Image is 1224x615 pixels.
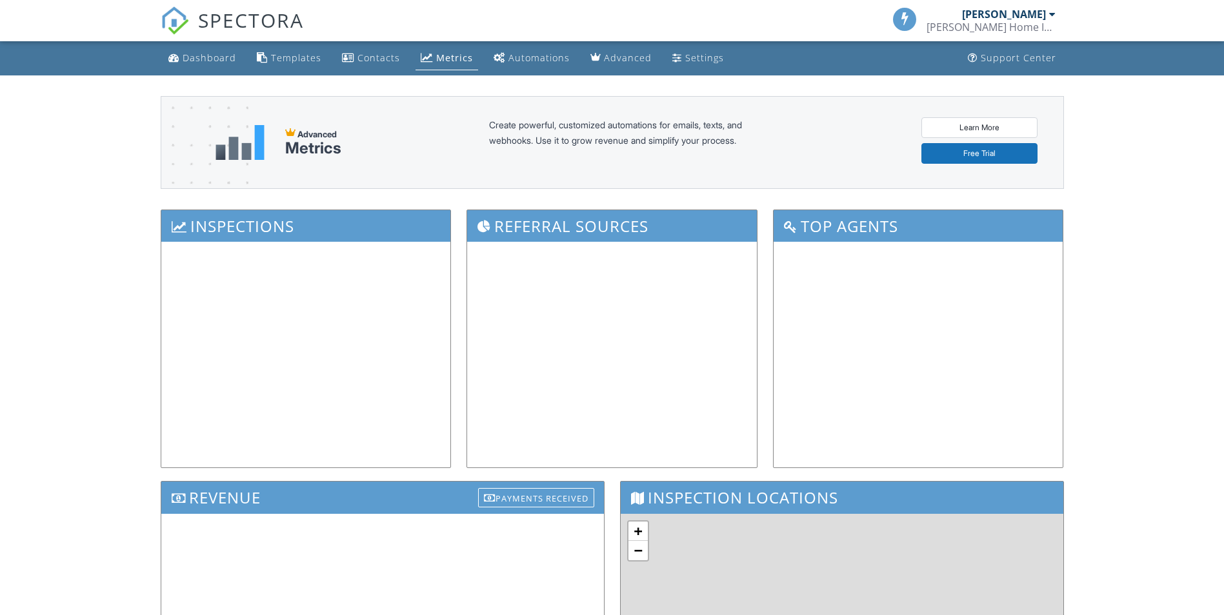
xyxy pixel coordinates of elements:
[161,210,451,242] h3: Inspections
[467,210,757,242] h3: Referral Sources
[667,46,729,70] a: Settings
[488,46,575,70] a: Automations (Basic)
[685,52,724,64] div: Settings
[774,210,1063,242] h3: Top Agents
[198,6,304,34] span: SPECTORA
[963,46,1061,70] a: Support Center
[621,482,1063,513] h3: Inspection Locations
[161,6,189,35] img: The Best Home Inspection Software - Spectora
[416,46,478,70] a: Metrics
[183,52,236,64] div: Dashboard
[585,46,657,70] a: Advanced
[271,52,321,64] div: Templates
[962,8,1046,21] div: [PERSON_NAME]
[161,482,604,513] h3: Revenue
[628,541,648,560] a: Zoom out
[478,488,594,507] div: Payments Received
[436,52,473,64] div: Metrics
[297,129,337,139] span: Advanced
[927,21,1056,34] div: Brosnan Home Inspections LLC
[921,143,1038,164] a: Free Trial
[163,46,241,70] a: Dashboard
[604,52,652,64] div: Advanced
[981,52,1056,64] div: Support Center
[628,522,648,541] a: Zoom in
[921,117,1038,138] a: Learn More
[285,139,341,157] div: Metrics
[216,125,265,160] img: metrics-aadfce2e17a16c02574e7fc40e4d6b8174baaf19895a402c862ea781aae8ef5b.svg
[161,17,304,44] a: SPECTORA
[357,52,400,64] div: Contacts
[161,97,248,239] img: advanced-banner-bg-f6ff0eecfa0ee76150a1dea9fec4b49f333892f74bc19f1b897a312d7a1b2ff3.png
[508,52,570,64] div: Automations
[489,117,773,168] div: Create powerful, customized automations for emails, texts, and webhooks. Use it to grow revenue a...
[252,46,326,70] a: Templates
[337,46,405,70] a: Contacts
[478,485,594,506] a: Payments Received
